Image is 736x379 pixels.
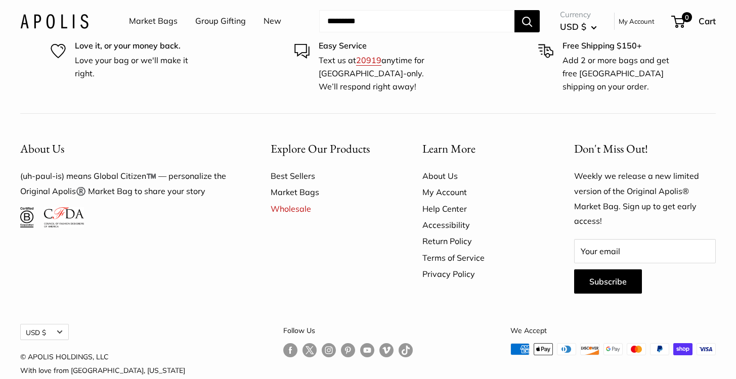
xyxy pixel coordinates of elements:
[341,343,355,358] a: Follow us on Pinterest
[195,14,246,29] a: Group Gifting
[560,8,597,22] span: Currency
[129,14,178,29] a: Market Bags
[20,207,34,227] img: Certified B Corporation
[514,10,540,32] button: Search
[672,13,716,29] a: 0 Cart
[399,343,413,358] a: Follow us on Tumblr
[319,10,514,32] input: Search...
[422,201,539,217] a: Help Center
[422,168,539,184] a: About Us
[422,141,475,156] span: Learn More
[560,21,586,32] span: USD $
[619,15,655,27] a: My Account
[20,141,64,156] span: About Us
[356,55,381,65] a: 20919
[75,39,198,53] p: Love it, or your money back.
[574,169,716,229] p: Weekly we release a new limited version of the Original Apolis® Market Bag. Sign up to get early ...
[562,39,685,53] p: Free Shipping $150+
[271,139,387,159] button: Explore Our Products
[422,233,539,249] a: Return Policy
[319,54,442,93] p: Text us at anytime for [GEOGRAPHIC_DATA]-only. We’ll respond right away!
[8,341,108,371] iframe: Sign Up via Text for Offers
[271,141,370,156] span: Explore Our Products
[271,168,387,184] a: Best Sellers
[20,324,69,340] button: USD $
[322,343,336,358] a: Follow us on Instagram
[699,16,716,26] span: Cart
[20,169,235,199] p: (uh-paul-is) means Global Citizen™️ — personalize the Original Apolis®️ Market Bag to share your ...
[271,184,387,200] a: Market Bags
[562,54,685,93] p: Add 2 or more bags and get free [GEOGRAPHIC_DATA] shipping on your order.
[20,14,89,28] img: Apolis
[510,324,716,337] p: We Accept
[271,201,387,217] a: Wholesale
[574,139,716,159] p: Don't Miss Out!
[422,250,539,266] a: Terms of Service
[283,343,297,358] a: Follow us on Facebook
[319,39,442,53] p: Easy Service
[302,343,317,361] a: Follow us on Twitter
[422,217,539,233] a: Accessibility
[422,139,539,159] button: Learn More
[379,343,394,358] a: Follow us on Vimeo
[360,343,374,358] a: Follow us on YouTube
[44,207,84,227] img: Council of Fashion Designers of America Member
[264,14,281,29] a: New
[682,12,692,22] span: 0
[283,324,413,337] p: Follow Us
[75,54,198,80] p: Love your bag or we'll make it right.
[422,266,539,282] a: Privacy Policy
[20,139,235,159] button: About Us
[560,19,597,35] button: USD $
[422,184,539,200] a: My Account
[574,269,642,294] button: Subscribe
